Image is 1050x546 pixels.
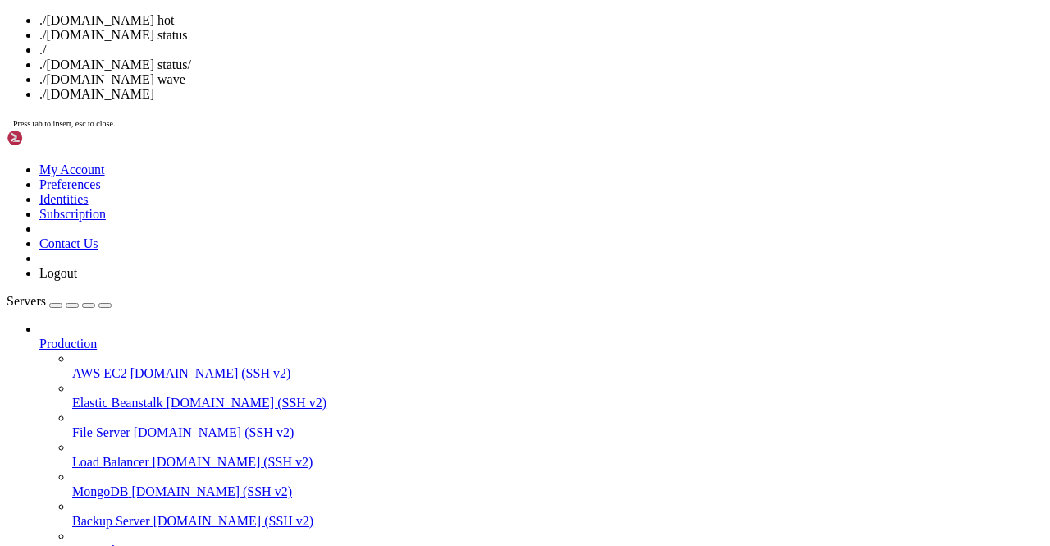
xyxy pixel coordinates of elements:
li: ./[DOMAIN_NAME] status/ [39,57,1043,72]
li: ./ [39,43,1043,57]
span: [DOMAIN_NAME] (SSH v2) [134,425,294,439]
li: ./[DOMAIN_NAME] wave [39,72,1043,87]
a: AWS EC2 [DOMAIN_NAME] (SSH v2) [72,366,1043,381]
x-row: This server is hosted by Contabo. If you have any questions or need help, [7,113,836,122]
img: Shellngn [7,130,101,146]
x-row: \____\___/|_|\_| |_/_/ \_|___/\___/ [7,80,836,89]
a: Preferences [39,177,101,191]
li: AWS EC2 [DOMAIN_NAME] (SSH v2) [72,351,1043,381]
div: (34, 18) [157,154,162,163]
a: MongoDB [DOMAIN_NAME] (SSH v2) [72,484,1043,499]
x-row: * Documentation: [URL][DOMAIN_NAME] [7,23,836,31]
li: File Server [DOMAIN_NAME] (SSH v2) [72,411,1043,440]
span: [DOMAIN_NAME] (SSH v2) [167,396,327,410]
a: Servers [7,294,112,308]
span: [DOMAIN_NAME] (SSH v2) [131,484,292,498]
a: Elastic Beanstalk [DOMAIN_NAME] (SSH v2) [72,396,1043,411]
span: [DOMAIN_NAME] (SSH v2) [153,455,313,469]
a: File Server [DOMAIN_NAME] (SSH v2) [72,425,1043,440]
a: Subscription [39,207,106,221]
li: ./[DOMAIN_NAME] status [39,28,1043,43]
span: Load Balancer [72,455,149,469]
x-row: Welcome to Ubuntu 22.04.5 LTS (GNU/Linux 5.15.0-25-generic x86_64) [7,7,836,15]
li: Load Balancer [DOMAIN_NAME] (SSH v2) [72,440,1043,470]
span: MongoDB [72,484,128,498]
span: Backup Server [72,514,150,528]
a: Backup Server [DOMAIN_NAME] (SSH v2) [72,514,1043,529]
li: Backup Server [DOMAIN_NAME] (SSH v2) [72,499,1043,529]
span: Press tab to insert, esc to close. [13,119,115,128]
a: My Account [39,163,105,177]
a: Load Balancer [DOMAIN_NAME] (SSH v2) [72,455,1043,470]
a: Logout [39,266,77,280]
x-row: Last login: [DATE] from [TECHNICAL_ID] [7,138,836,146]
x-row: * Management: [URL][DOMAIN_NAME] [7,31,836,39]
x-row: root@0d844a584cdd:/usr/src/app# ./ [7,154,836,163]
li: Elastic Beanstalk [DOMAIN_NAME] (SSH v2) [72,381,1043,411]
x-row: _____ [7,48,836,56]
span: File Server [72,425,130,439]
span: [DOMAIN_NAME] (SSH v2) [153,514,314,528]
li: ./[DOMAIN_NAME] hot [39,13,1043,28]
x-row: root@vmi2627751:~# docker exec -it telegram-claim-bot /bin/bash [7,146,836,154]
x-row: * Support: [URL][DOMAIN_NAME] [7,39,836,48]
span: Elastic Beanstalk [72,396,163,410]
a: Identities [39,192,89,206]
li: ./[DOMAIN_NAME] [39,87,1043,102]
x-row: | | / _ \| \| |_ _/ \ | _ )/ _ \ [7,64,836,72]
li: MongoDB [DOMAIN_NAME] (SSH v2) [72,470,1043,499]
x-row: / ___/___ _ _ _____ _ ___ ___ [7,56,836,64]
span: Production [39,337,97,351]
span: AWS EC2 [72,366,127,380]
x-row: Welcome! [7,97,836,105]
x-row: please don't hesitate to contact us at [EMAIL_ADDRESS][DOMAIN_NAME]. [7,122,836,130]
a: Production [39,337,1043,351]
span: Servers [7,294,46,308]
x-row: | |__| (_) | .` | | |/ _ \| _ \ (_) | [7,72,836,80]
span: [DOMAIN_NAME] (SSH v2) [130,366,291,380]
a: Contact Us [39,236,98,250]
